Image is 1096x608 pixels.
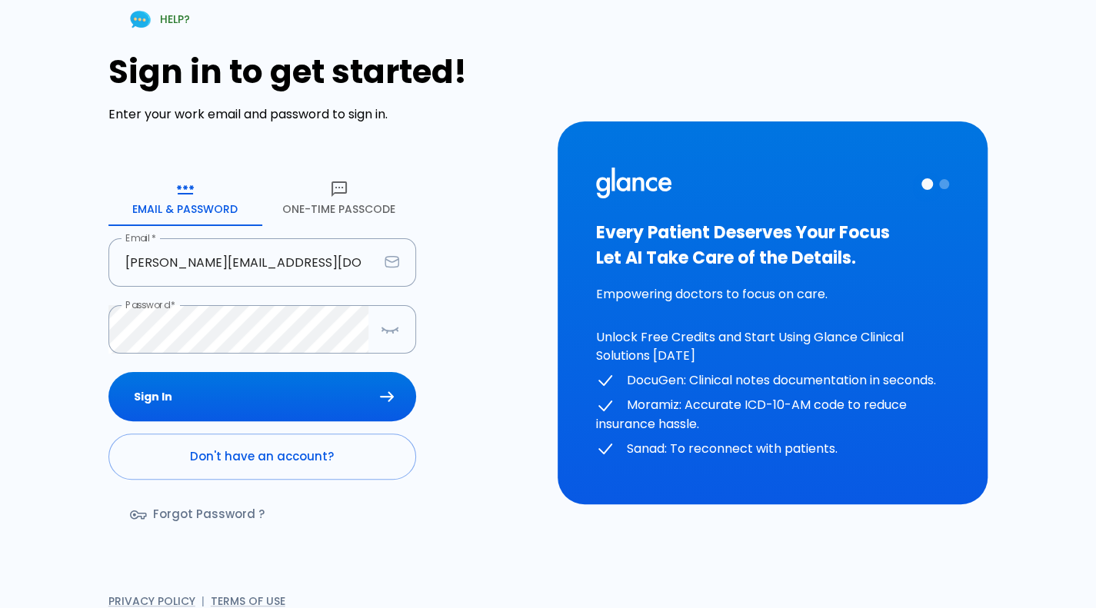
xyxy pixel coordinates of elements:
[108,372,416,422] button: Sign In
[108,434,416,480] a: Don't have an account?
[596,285,950,304] p: Empowering doctors to focus on care.
[262,171,416,226] button: One-Time Passcode
[108,171,262,226] button: Email & Password
[108,492,289,537] a: Forgot Password ?
[108,53,539,91] h1: Sign in to get started!
[596,371,950,390] p: DocuGen: Clinical notes documentation in seconds.
[596,440,950,459] p: Sanad: To reconnect with patients.
[596,396,950,434] p: Moramiz: Accurate ICD-10-AM code to reduce insurance hassle.
[108,238,378,287] input: dr.ahmed@clinic.com
[127,6,154,33] img: Chat Support
[108,105,539,124] p: Enter your work email and password to sign in.
[596,328,950,365] p: Unlock Free Credits and Start Using Glance Clinical Solutions [DATE]
[596,220,950,271] h3: Every Patient Deserves Your Focus Let AI Take Care of the Details.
